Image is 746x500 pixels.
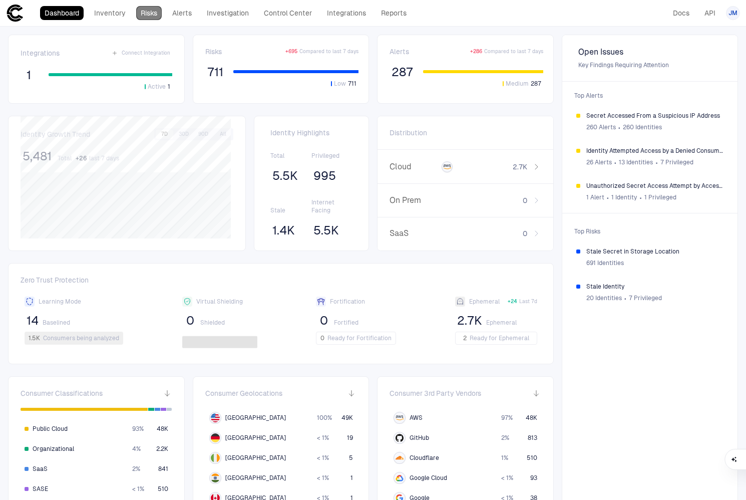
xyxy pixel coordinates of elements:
[182,313,198,329] button: 0
[311,152,352,160] span: Privileged
[27,68,31,83] span: 1
[618,120,621,135] span: ∙
[270,206,311,214] span: Stale
[207,65,223,80] span: 711
[205,47,222,56] span: Risks
[299,48,358,55] span: Compared to last 7 days
[586,247,724,256] span: Stale Secret in Storage Location
[501,434,509,442] span: 2 %
[619,158,653,166] span: 13 Identities
[611,193,637,201] span: 1 Identity
[568,86,732,106] span: Top Alerts
[205,64,225,80] button: 711
[668,6,694,20] a: Docs
[486,319,517,327] span: Ephemeral
[90,6,130,20] a: Inventory
[519,298,537,305] span: Last 7d
[586,182,724,190] span: Unauthorized Secret Access Attempt by Access Key
[330,298,365,306] span: Fortification
[470,48,482,55] span: + 286
[348,80,356,88] span: 711
[390,162,438,172] span: Cloud
[270,128,352,137] span: Identity Highlights
[586,147,724,155] span: Identity Attempted Access by a Denied Consumer
[320,334,324,342] span: 0
[211,453,220,462] img: IE
[346,434,352,442] span: 19
[700,6,720,20] a: API
[506,80,529,88] span: Medium
[660,158,693,166] span: 7 Privileged
[322,6,370,20] a: Integrations
[214,130,232,139] button: All
[156,130,173,139] button: 7D
[132,425,144,433] span: 93 %
[205,389,282,398] span: Consumer Geolocations
[225,414,286,422] span: [GEOGRAPHIC_DATA]
[530,474,537,482] span: 93
[285,48,297,55] span: + 695
[484,48,543,55] span: Compared to last 7 days
[168,83,170,91] span: 1
[586,158,612,166] span: 26 Alerts
[39,298,81,306] span: Learning Mode
[21,130,90,139] span: Identity Growth Trend
[157,425,168,433] span: 48K
[270,152,311,160] span: Total
[202,6,253,20] a: Investigation
[586,283,724,291] span: Stale Identity
[410,414,423,422] span: AWS
[528,434,537,442] span: 813
[148,83,166,91] span: Active
[311,168,338,184] button: 995
[21,49,60,58] span: Integrations
[390,64,415,80] button: 287
[526,414,537,422] span: 48K
[156,445,168,453] span: 2.2K
[513,162,527,171] span: 2.7K
[27,313,39,328] span: 14
[501,474,513,482] span: < 1 %
[629,294,662,302] span: 7 Privileged
[726,6,740,20] button: JM
[313,168,336,183] span: 995
[455,313,484,329] button: 2.7K
[168,6,196,20] a: Alerts
[33,485,48,493] span: SASE
[463,334,467,342] span: 2
[644,193,676,201] span: 1 Privileged
[457,313,482,328] span: 2.7K
[348,454,352,462] span: 5
[175,130,193,139] button: 30D
[341,414,352,422] span: 49K
[225,474,286,482] span: [GEOGRAPHIC_DATA]
[390,195,438,205] span: On Prem
[143,82,172,91] button: Active1
[33,425,68,433] span: Public Cloud
[33,445,74,453] span: Organizational
[327,334,392,342] span: Ready for Fortification
[89,154,119,162] span: last 7 days
[194,130,212,139] button: 90D
[316,454,328,462] span: < 1 %
[501,414,513,422] span: 97 %
[334,319,358,327] span: Fortified
[531,80,541,88] span: 287
[23,149,52,164] span: 5,481
[132,485,144,493] span: < 1 %
[211,473,220,482] img: IN
[316,434,328,442] span: < 1 %
[186,313,194,328] span: 0
[200,319,225,327] span: Shielded
[270,168,300,184] button: 5.5K
[225,434,286,442] span: [GEOGRAPHIC_DATA]
[211,413,220,422] img: US
[410,474,447,482] span: Google Cloud
[392,65,413,80] span: 287
[586,123,616,131] span: 260 Alerts
[523,229,527,238] span: 0
[455,332,537,345] button: 2Ready for Ephemeral
[410,434,429,442] span: GitHub
[272,223,295,238] span: 1.4K
[501,454,508,462] span: 1 %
